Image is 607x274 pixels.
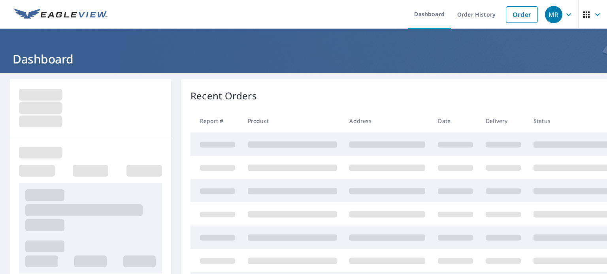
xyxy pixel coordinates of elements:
[545,6,562,23] div: MR
[506,6,538,23] a: Order
[479,109,527,132] th: Delivery
[190,109,241,132] th: Report #
[432,109,479,132] th: Date
[190,89,257,103] p: Recent Orders
[343,109,432,132] th: Address
[9,51,598,67] h1: Dashboard
[241,109,343,132] th: Product
[14,9,107,21] img: EV Logo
